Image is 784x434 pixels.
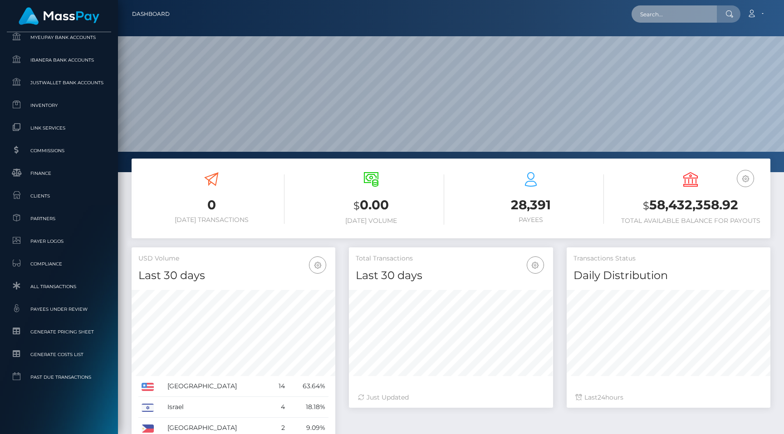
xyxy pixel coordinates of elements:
small: $ [643,199,649,212]
span: Ibanera Bank Accounts [10,55,108,65]
a: JustWallet Bank Accounts [7,73,111,92]
div: Just Updated [358,393,544,402]
span: Payees under Review [10,304,108,314]
h4: Last 30 days [356,268,546,284]
span: Finance [10,168,108,178]
h6: [DATE] Volume [298,217,444,225]
a: Dashboard [132,5,170,24]
h4: Last 30 days [138,268,328,284]
td: [GEOGRAPHIC_DATA] [164,376,270,397]
h5: USD Volume [138,254,328,263]
td: 63.64% [288,376,328,397]
a: Link Services [7,118,111,138]
h5: Total Transactions [356,254,546,263]
h3: 0.00 [298,196,444,215]
a: Payer Logos [7,231,111,251]
span: Compliance [10,259,108,269]
a: Finance [7,164,111,183]
h4: Daily Distribution [573,268,764,284]
a: Generate Costs List [7,345,111,364]
span: Generate Costs List [10,349,108,360]
a: Ibanera Bank Accounts [7,50,111,70]
h6: Payees [458,216,604,224]
span: Generate Pricing Sheet [10,327,108,337]
a: Compliance [7,254,111,274]
span: Clients [10,191,108,201]
span: JustWallet Bank Accounts [10,77,108,88]
h5: Transactions Status [573,254,764,263]
a: Generate Pricing Sheet [7,322,111,342]
img: PH.png [142,424,154,433]
a: Partners [7,209,111,228]
h3: 28,391 [458,196,604,214]
h6: Total Available Balance for Payouts [617,217,764,225]
a: Inventory [7,96,111,115]
td: 14 [270,376,288,397]
a: Payees under Review [7,299,111,319]
a: Clients [7,186,111,206]
span: Payer Logos [10,236,108,246]
h6: [DATE] Transactions [138,216,284,224]
span: All Transactions [10,281,108,292]
span: Partners [10,213,108,224]
img: IL.png [142,404,154,412]
td: 18.18% [288,397,328,418]
a: Past Due Transactions [7,367,111,387]
img: MassPay Logo [19,7,99,25]
h3: 0 [138,196,284,214]
h3: 58,432,358.92 [617,196,764,215]
small: $ [353,199,360,212]
span: Commissions [10,145,108,156]
input: Search... [632,5,717,23]
span: Past Due Transactions [10,372,108,382]
td: Israel [164,397,270,418]
img: US.png [142,383,154,391]
span: MyEUPay Bank Accounts [10,32,108,43]
span: Link Services [10,123,108,133]
span: 24 [598,393,605,401]
a: MyEUPay Bank Accounts [7,28,111,47]
div: Last hours [576,393,761,402]
a: Commissions [7,141,111,160]
td: 4 [270,397,288,418]
span: Inventory [10,100,108,111]
a: All Transactions [7,277,111,296]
